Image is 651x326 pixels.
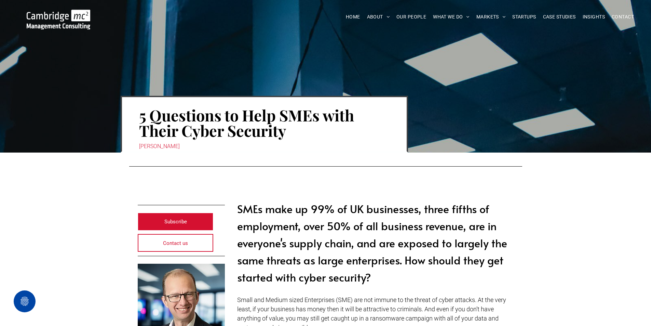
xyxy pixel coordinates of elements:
[164,213,187,230] span: Subscribe
[364,12,393,22] a: ABOUT
[608,12,637,22] a: CONTACT
[139,107,390,139] h1: 5 Questions to Help SMEs with Their Cyber Security
[27,10,90,29] img: Go to Homepage
[163,235,188,252] span: Contact us
[430,12,473,22] a: WHAT WE DO
[138,213,214,231] a: Subscribe
[342,12,364,22] a: HOME
[237,201,507,285] span: SMEs make up 99% of UK businesses, three fifths of employment, over 50% of all business revenue, ...
[139,142,390,151] div: [PERSON_NAME]
[473,12,509,22] a: MARKETS
[393,12,430,22] a: OUR PEOPLE
[138,234,214,252] a: Contact us
[540,12,579,22] a: CASE STUDIES
[579,12,608,22] a: INSIGHTS
[509,12,539,22] a: STARTUPS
